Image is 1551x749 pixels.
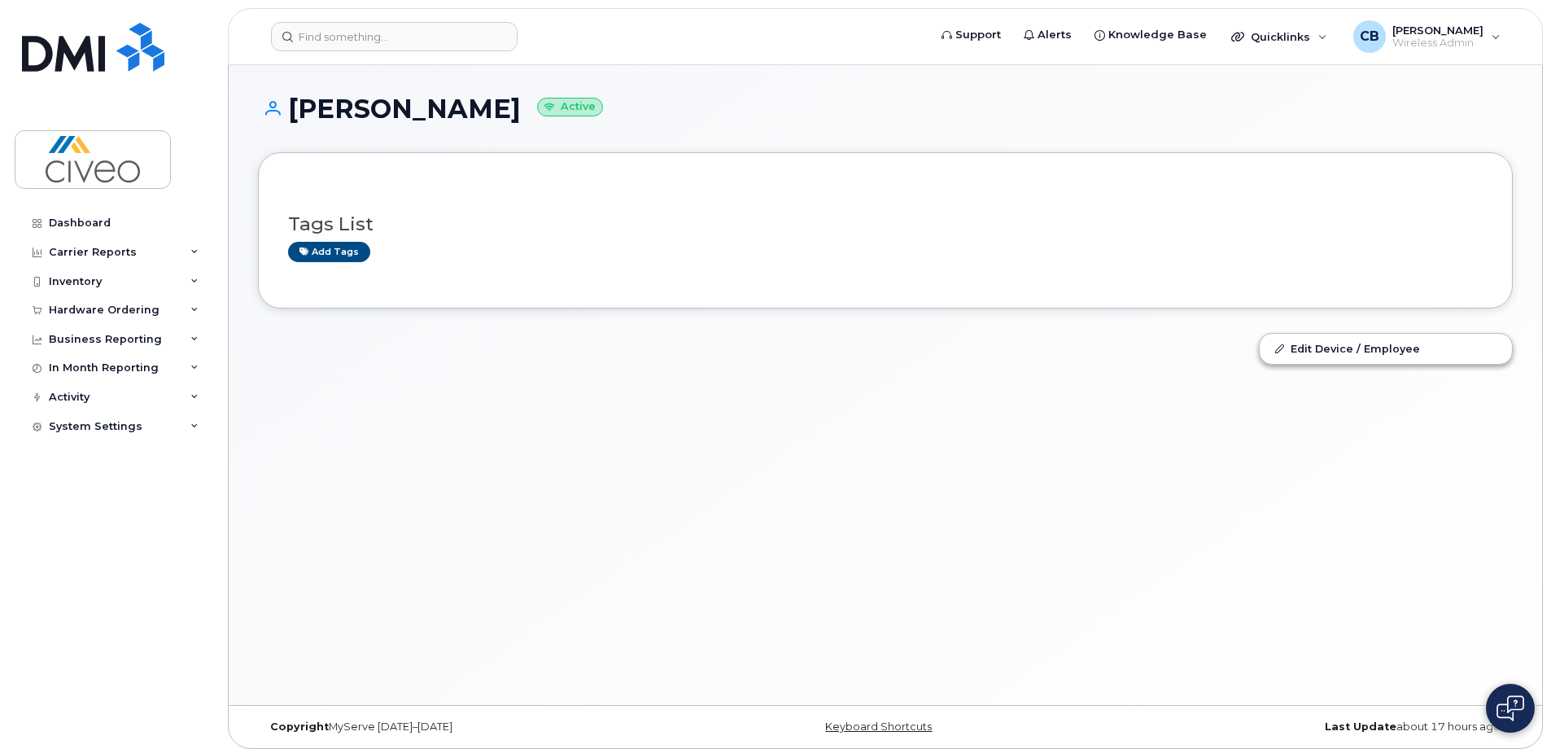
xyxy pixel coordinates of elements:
h1: [PERSON_NAME] [258,94,1513,123]
a: Keyboard Shortcuts [825,721,932,733]
img: Open chat [1496,695,1524,721]
div: about 17 hours ago [1094,721,1513,734]
strong: Copyright [270,721,329,733]
div: MyServe [DATE]–[DATE] [258,721,676,734]
small: Active [537,98,603,116]
a: Edit Device / Employee [1260,334,1512,363]
strong: Last Update [1325,721,1396,733]
a: Add tags [288,242,370,262]
h3: Tags List [288,214,1483,234]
